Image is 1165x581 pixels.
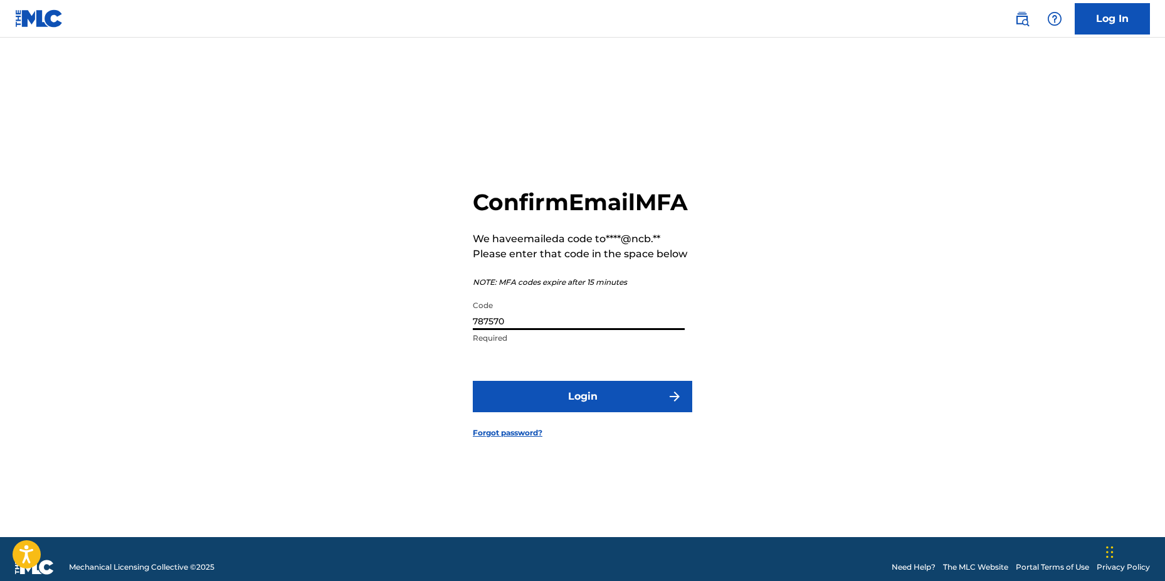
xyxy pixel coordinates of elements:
[473,333,685,344] p: Required
[1042,6,1067,31] div: Help
[667,389,682,404] img: f7272a7cc735f4ea7f67.svg
[1047,11,1062,26] img: help
[892,562,936,573] a: Need Help?
[15,9,63,28] img: MLC Logo
[1016,562,1089,573] a: Portal Terms of Use
[473,232,688,247] p: We have emailed a code to ****@ncb.**
[1102,521,1165,581] iframe: Chat Widget
[943,562,1008,573] a: The MLC Website
[1009,6,1035,31] a: Public Search
[1102,521,1165,581] div: Chat-widget
[473,188,688,216] h2: Confirm Email MFA
[1015,11,1030,26] img: search
[1075,3,1150,35] a: Log In
[1097,562,1150,573] a: Privacy Policy
[473,247,688,262] p: Please enter that code in the space below
[473,277,688,288] p: NOTE: MFA codes expire after 15 minutes
[15,560,54,575] img: logo
[473,427,542,439] a: Forgot password?
[473,381,692,412] button: Login
[69,562,214,573] span: Mechanical Licensing Collective © 2025
[1106,533,1114,571] div: Træk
